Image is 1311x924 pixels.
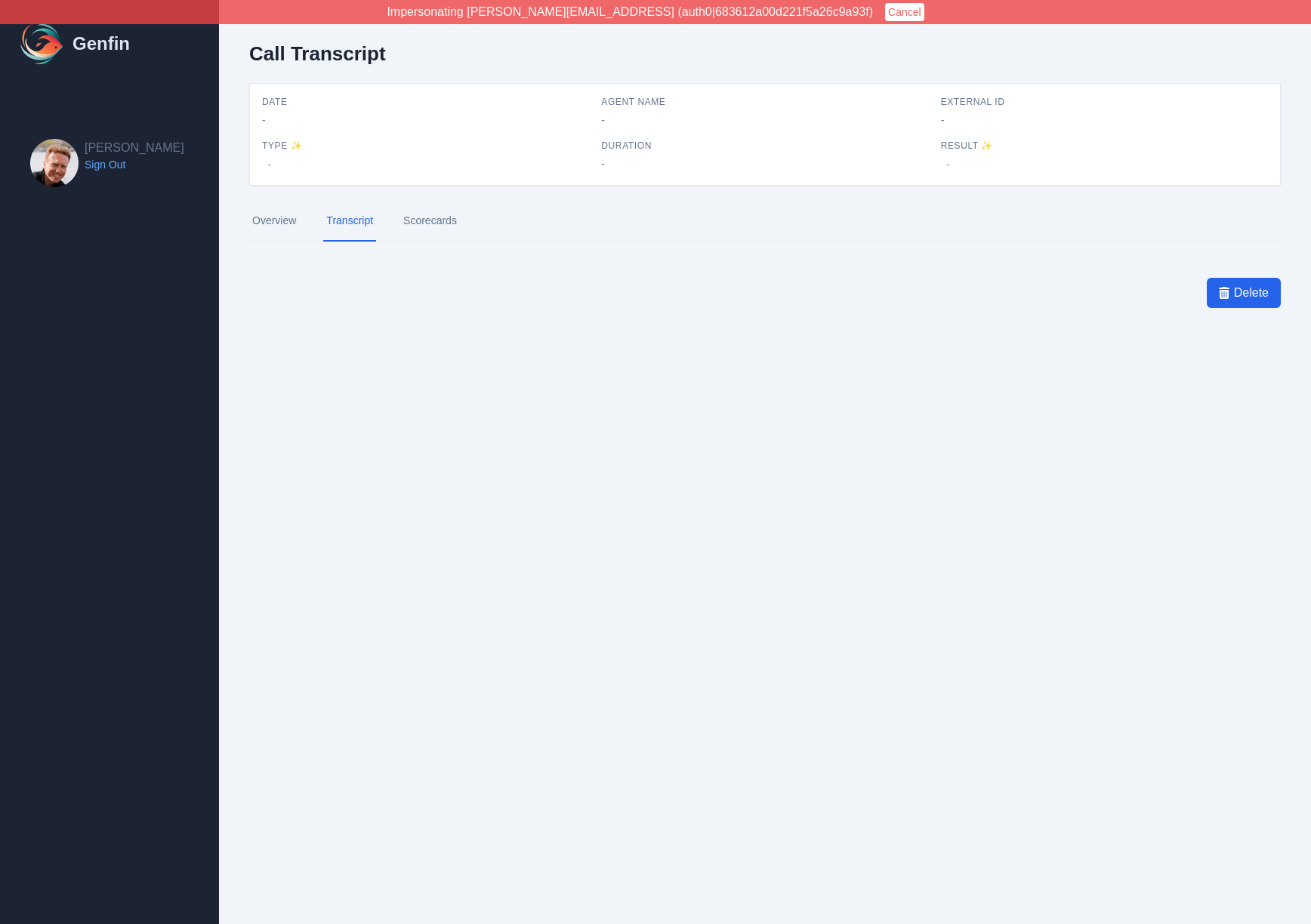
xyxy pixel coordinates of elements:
h1: Genfin [72,32,130,56]
a: Overview [249,201,299,242]
span: - [601,112,928,128]
span: Date [262,96,589,108]
h2: Call Transcript [249,42,386,65]
span: - [941,112,1268,128]
a: Sign Out [85,157,184,172]
span: Delete [1234,284,1269,302]
h2: [PERSON_NAME] [85,139,184,157]
span: - [941,157,956,172]
span: Duration [601,140,928,152]
span: - [262,157,277,172]
nav: Tabs [249,201,1281,242]
img: Logo [18,20,66,68]
img: Brian Dunagan [30,139,79,187]
span: Result ✨ [941,140,1268,152]
span: External ID [941,96,1268,108]
span: - [601,156,928,171]
button: Delete [1207,278,1281,308]
button: Cancel [885,3,924,21]
a: Transcript [323,201,376,242]
a: Scorecards [400,201,460,242]
span: Type ✨ [262,140,589,152]
span: - [262,112,589,128]
span: Agent Name [601,96,928,108]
